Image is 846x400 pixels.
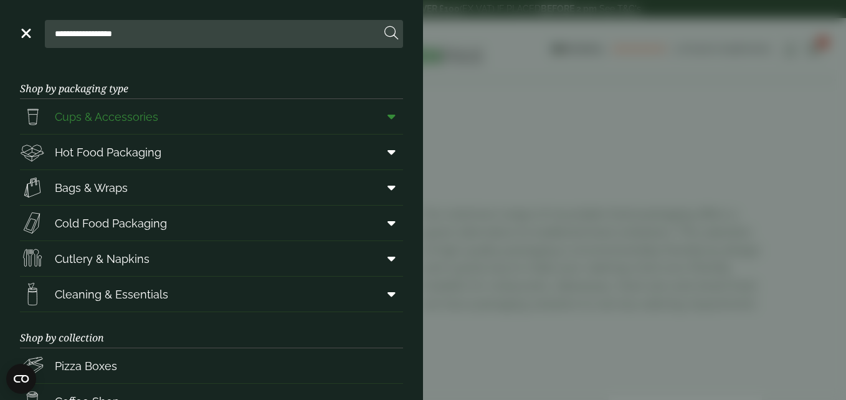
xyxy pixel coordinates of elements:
[55,358,117,374] span: Pizza Boxes
[20,353,45,378] img: Pizza_boxes.svg
[20,170,403,205] a: Bags & Wraps
[20,63,403,99] h3: Shop by packaging type
[20,99,403,134] a: Cups & Accessories
[55,215,167,232] span: Cold Food Packaging
[55,144,161,161] span: Hot Food Packaging
[20,206,403,240] a: Cold Food Packaging
[20,277,403,312] a: Cleaning & Essentials
[55,250,150,267] span: Cutlery & Napkins
[55,286,168,303] span: Cleaning & Essentials
[20,175,45,200] img: Paper_carriers.svg
[55,179,128,196] span: Bags & Wraps
[55,108,158,125] span: Cups & Accessories
[6,364,36,394] button: Open CMP widget
[20,282,45,307] img: open-wipe.svg
[20,211,45,236] img: Sandwich_box.svg
[20,241,403,276] a: Cutlery & Napkins
[20,312,403,348] h3: Shop by collection
[20,246,45,271] img: Cutlery.svg
[20,104,45,129] img: PintNhalf_cup.svg
[20,135,403,169] a: Hot Food Packaging
[20,348,403,383] a: Pizza Boxes
[20,140,45,164] img: Deli_box.svg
